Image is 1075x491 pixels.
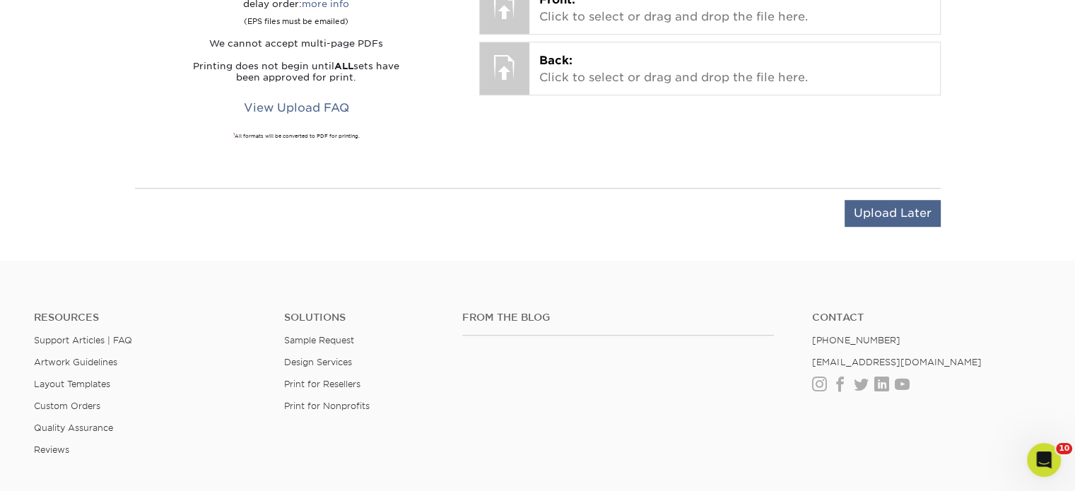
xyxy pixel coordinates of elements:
[284,379,360,389] a: Print for Resellers
[34,422,113,433] a: Quality Assurance
[334,61,353,71] strong: ALL
[284,401,370,411] a: Print for Nonprofits
[284,335,354,345] a: Sample Request
[812,335,900,345] a: [PHONE_NUMBER]
[462,312,774,324] h4: From the Blog
[235,95,358,122] a: View Upload FAQ
[539,52,930,86] p: Click to select or drag and drop the file here.
[284,357,352,367] a: Design Services
[135,38,459,49] p: We cannot accept multi-page PDFs
[1027,443,1061,477] iframe: Intercom live chat
[135,61,459,83] p: Printing does not begin until sets have been approved for print.
[244,10,348,27] small: (EPS files must be emailed)
[539,54,572,67] span: Back:
[812,312,1041,324] a: Contact
[233,132,235,136] sup: 1
[34,444,69,455] a: Reviews
[4,448,120,486] iframe: Google Customer Reviews
[34,335,132,345] a: Support Articles | FAQ
[34,357,117,367] a: Artwork Guidelines
[284,312,442,324] h4: Solutions
[34,379,110,389] a: Layout Templates
[845,200,941,227] input: Upload Later
[34,312,263,324] h4: Resources
[812,357,981,367] a: [EMAIL_ADDRESS][DOMAIN_NAME]
[1056,443,1072,454] span: 10
[34,401,100,411] a: Custom Orders
[135,133,459,140] div: All formats will be converted to PDF for printing.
